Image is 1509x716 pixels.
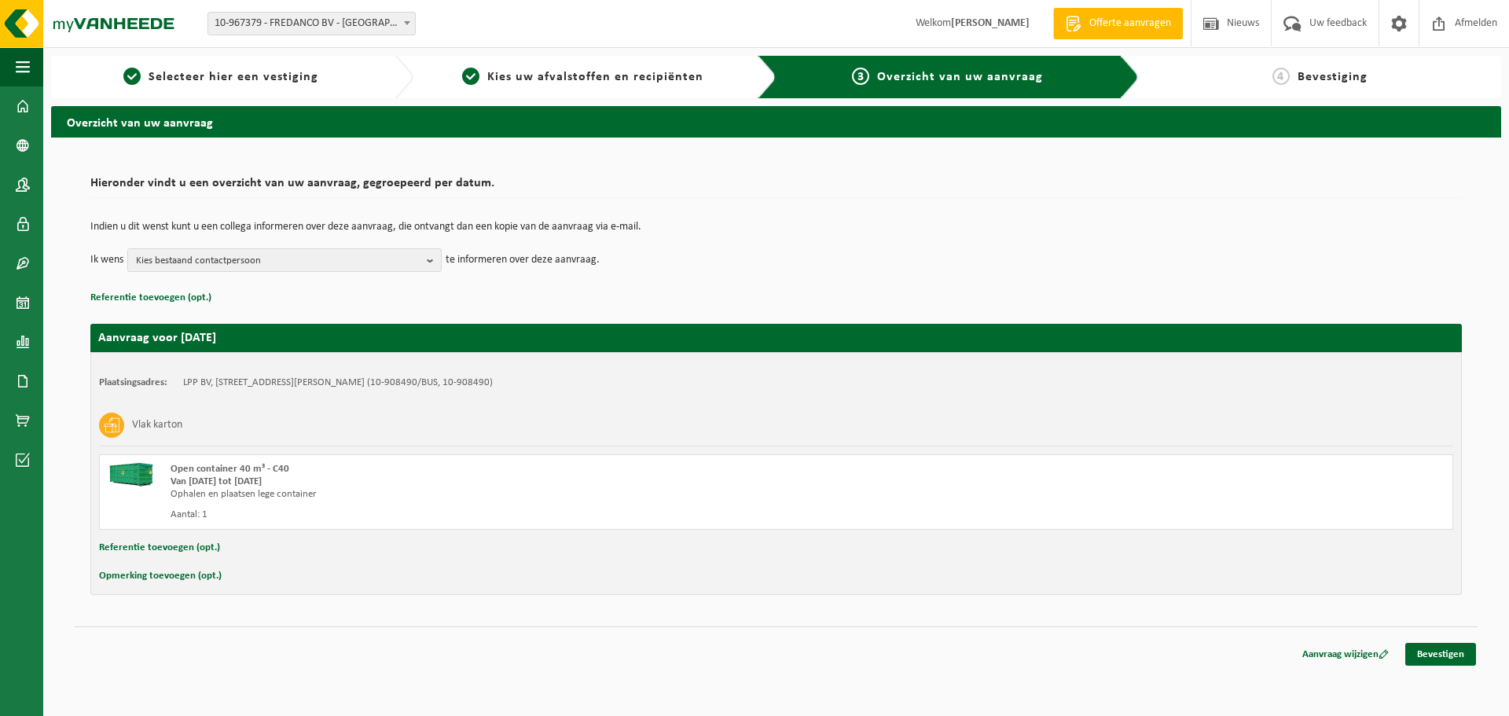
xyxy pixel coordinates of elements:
button: Referentie toevoegen (opt.) [90,288,211,308]
span: 10-967379 - FREDANCO BV - OOSTENDE [207,12,416,35]
a: Offerte aanvragen [1053,8,1183,39]
div: Ophalen en plaatsen lege container [171,488,839,501]
span: Offerte aanvragen [1085,16,1175,31]
a: 2Kies uw afvalstoffen en recipiënten [421,68,744,86]
button: Referentie toevoegen (opt.) [99,538,220,558]
span: Kies bestaand contactpersoon [136,249,420,273]
span: 2 [462,68,479,85]
a: Aanvraag wijzigen [1291,643,1401,666]
img: HK-XC-40-GN-00.png [108,463,155,487]
a: Bevestigen [1405,643,1476,666]
div: Aantal: 1 [171,509,839,521]
span: 1 [123,68,141,85]
strong: Plaatsingsadres: [99,377,167,387]
a: 1Selecteer hier een vestiging [59,68,382,86]
h3: Vlak karton [132,413,182,438]
span: 10-967379 - FREDANCO BV - OOSTENDE [208,13,415,35]
span: Selecteer hier een vestiging [149,71,318,83]
p: Ik wens [90,248,123,272]
button: Kies bestaand contactpersoon [127,248,442,272]
button: Opmerking toevoegen (opt.) [99,566,222,586]
h2: Overzicht van uw aanvraag [51,106,1501,137]
span: Bevestiging [1298,71,1368,83]
strong: Aanvraag voor [DATE] [98,332,216,344]
span: Overzicht van uw aanvraag [877,71,1043,83]
strong: Van [DATE] tot [DATE] [171,476,262,487]
td: LPP BV, [STREET_ADDRESS][PERSON_NAME] (10-908490/BUS, 10-908490) [183,376,493,389]
span: 3 [852,68,869,85]
p: te informeren over deze aanvraag. [446,248,600,272]
strong: [PERSON_NAME] [951,17,1030,29]
h2: Hieronder vindt u een overzicht van uw aanvraag, gegroepeerd per datum. [90,177,1462,198]
span: 4 [1272,68,1290,85]
p: Indien u dit wenst kunt u een collega informeren over deze aanvraag, die ontvangt dan een kopie v... [90,222,1462,233]
span: Kies uw afvalstoffen en recipiënten [487,71,703,83]
span: Open container 40 m³ - C40 [171,464,289,474]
